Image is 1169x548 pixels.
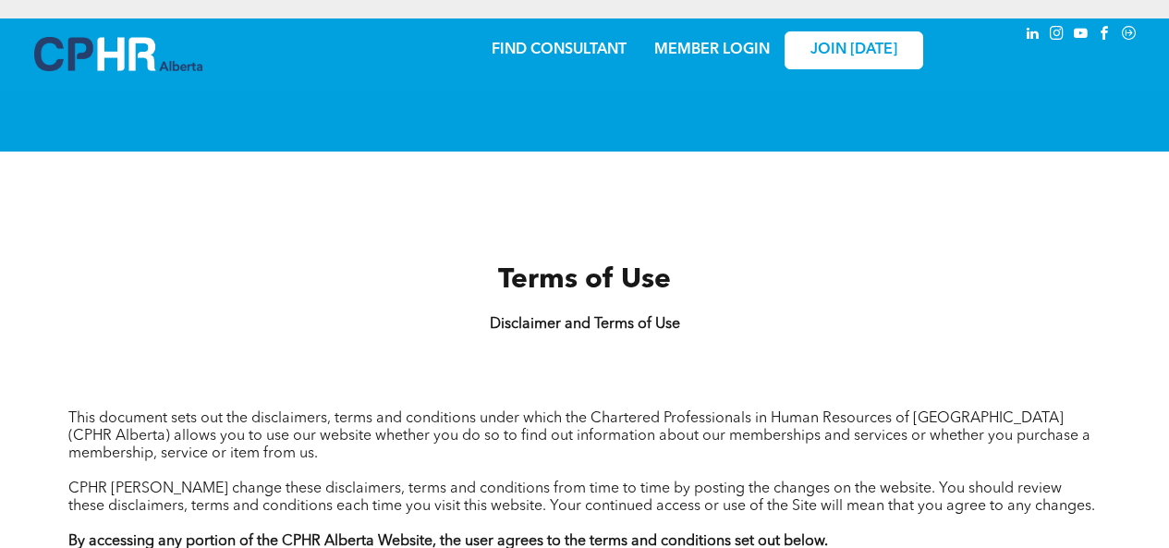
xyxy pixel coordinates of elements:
a: MEMBER LOGIN [654,43,770,57]
span: Terms of Use [498,266,671,294]
img: A blue and white logo for cp alberta [34,37,202,71]
a: instagram [1047,23,1067,48]
span: JOIN [DATE] [810,42,897,59]
span: This document sets out the disclaimers, terms and conditions under which the Chartered Profession... [68,411,1090,461]
span: Disclaimer and Terms of Use [490,317,680,332]
a: facebook [1095,23,1115,48]
a: JOIN [DATE] [785,31,923,69]
a: linkedin [1023,23,1043,48]
a: youtube [1071,23,1091,48]
a: FIND CONSULTANT [492,43,627,57]
span: CPHR [PERSON_NAME] change these disclaimers, terms and conditions from time to time by posting th... [68,481,1095,514]
a: Social network [1119,23,1139,48]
